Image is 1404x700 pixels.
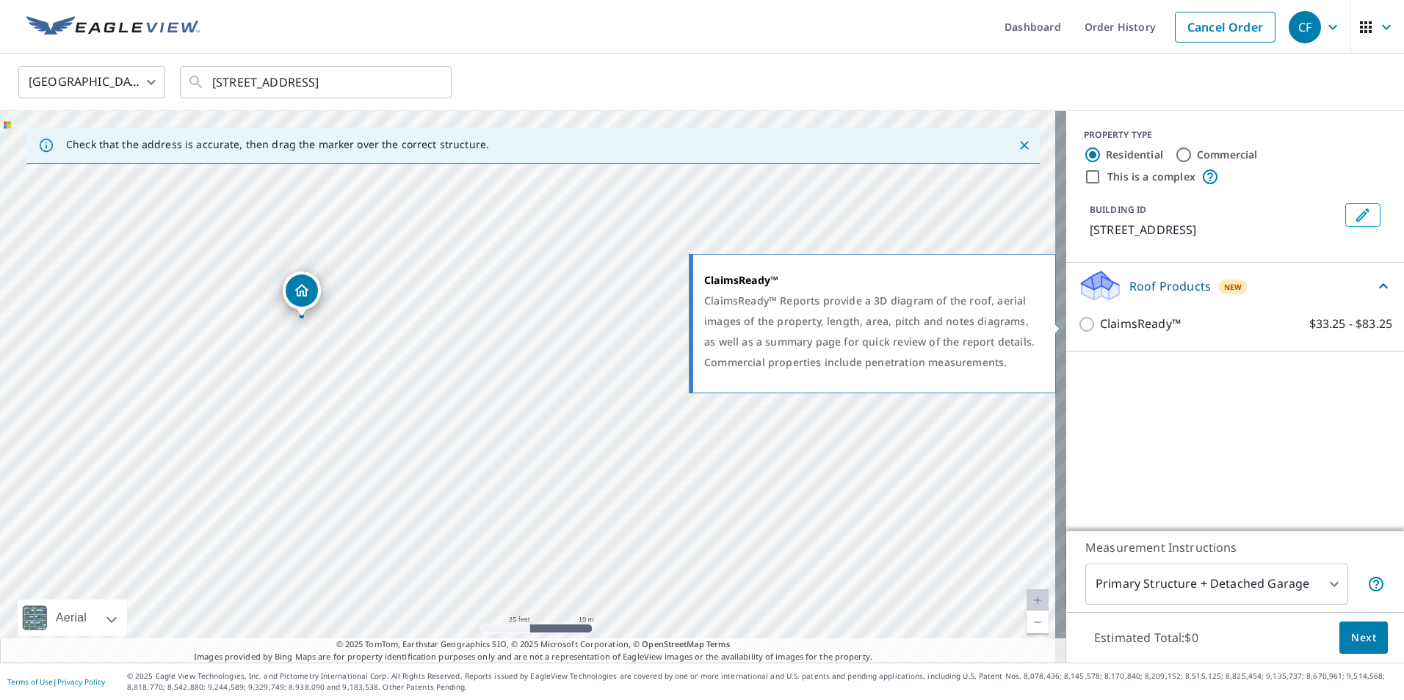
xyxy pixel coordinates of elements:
[1015,136,1034,155] button: Close
[1027,611,1049,633] a: Current Level 20, Zoom Out
[1351,629,1376,647] span: Next
[7,677,105,686] p: |
[1027,589,1049,611] a: Current Level 20, Zoom In Disabled
[1309,315,1392,333] p: $33.25 - $83.25
[18,62,165,103] div: [GEOGRAPHIC_DATA]
[7,677,53,687] a: Terms of Use
[1289,11,1321,43] div: CF
[1106,147,1163,162] label: Residential
[1085,564,1348,605] div: Primary Structure + Detached Garage
[336,638,731,651] span: © 2025 TomTom, Earthstar Geographics SIO, © 2025 Microsoft Corporation, ©
[704,273,778,287] strong: ClaimsReady™
[26,16,200,38] img: EV Logo
[1082,621,1210,654] p: Estimated Total: $0
[1339,621,1388,655] button: Next
[1084,128,1386,142] div: PROPERTY TYPE
[212,62,421,103] input: Search by address or latitude-longitude
[57,677,105,687] a: Privacy Policy
[1107,169,1195,184] label: This is a complex
[706,638,731,649] a: Terms
[1345,203,1381,227] button: Edit building 1
[1090,203,1146,216] p: BUILDING ID
[1367,575,1385,593] span: Your report will include the primary structure and a detached garage if one exists.
[127,671,1397,693] p: © 2025 Eagle View Technologies, Inc. and Pictometry International Corp. All Rights Reserved. Repo...
[1100,315,1181,333] p: ClaimsReady™
[1197,147,1258,162] label: Commercial
[642,638,703,649] a: OpenStreetMap
[283,271,321,317] div: Dropped pin, building 1, Residential property, 3333 Highway Ee Beaufort, MO 63013
[18,599,127,636] div: Aerial
[1129,277,1211,295] p: Roof Products
[1224,281,1242,293] span: New
[704,291,1037,373] div: ClaimsReady™ Reports provide a 3D diagram of the roof, aerial images of the property, length, are...
[1090,221,1339,238] p: [STREET_ADDRESS]
[1175,12,1275,43] a: Cancel Order
[66,138,489,151] p: Check that the address is accurate, then drag the marker over the correct structure.
[51,599,91,636] div: Aerial
[1085,539,1385,556] p: Measurement Instructions
[1078,269,1392,303] div: Roof ProductsNew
